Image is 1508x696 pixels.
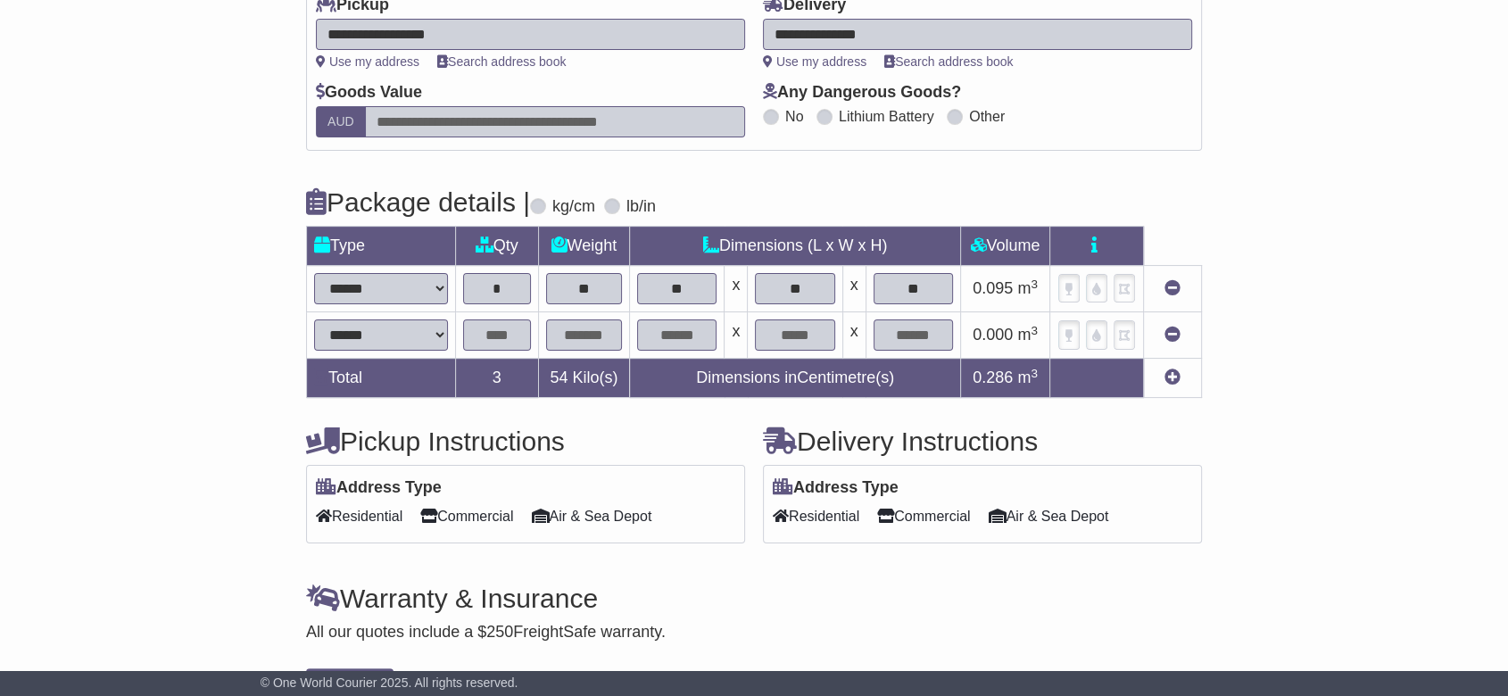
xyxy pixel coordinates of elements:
[306,187,530,217] h4: Package details |
[437,54,566,69] a: Search address book
[550,369,568,386] span: 54
[306,427,745,456] h4: Pickup Instructions
[725,312,748,359] td: x
[626,197,656,217] label: lb/in
[456,359,539,398] td: 3
[538,359,630,398] td: Kilo(s)
[842,266,866,312] td: x
[306,584,1202,613] h4: Warranty & Insurance
[1031,324,1038,337] sup: 3
[763,427,1202,456] h4: Delivery Instructions
[1017,326,1038,344] span: m
[1031,278,1038,291] sup: 3
[842,312,866,359] td: x
[261,675,518,690] span: © One World Courier 2025. All rights reserved.
[316,106,366,137] label: AUD
[960,227,1049,266] td: Volume
[630,227,961,266] td: Dimensions (L x W x H)
[420,502,513,530] span: Commercial
[763,54,866,69] a: Use my address
[1017,279,1038,297] span: m
[884,54,1013,69] a: Search address book
[973,279,1013,297] span: 0.095
[316,54,419,69] a: Use my address
[307,359,456,398] td: Total
[973,369,1013,386] span: 0.286
[725,266,748,312] td: x
[1031,367,1038,380] sup: 3
[316,478,442,498] label: Address Type
[1164,279,1181,297] a: Remove this item
[1164,369,1181,386] a: Add new item
[552,197,595,217] label: kg/cm
[773,502,859,530] span: Residential
[1017,369,1038,386] span: m
[306,623,1202,642] div: All our quotes include a $ FreightSafe warranty.
[630,359,961,398] td: Dimensions in Centimetre(s)
[538,227,630,266] td: Weight
[763,83,961,103] label: Any Dangerous Goods?
[877,502,970,530] span: Commercial
[307,227,456,266] td: Type
[773,478,899,498] label: Address Type
[785,108,803,125] label: No
[316,83,422,103] label: Goods Value
[456,227,539,266] td: Qty
[973,326,1013,344] span: 0.000
[316,502,402,530] span: Residential
[969,108,1005,125] label: Other
[839,108,934,125] label: Lithium Battery
[532,502,652,530] span: Air & Sea Depot
[989,502,1109,530] span: Air & Sea Depot
[486,623,513,641] span: 250
[1164,326,1181,344] a: Remove this item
